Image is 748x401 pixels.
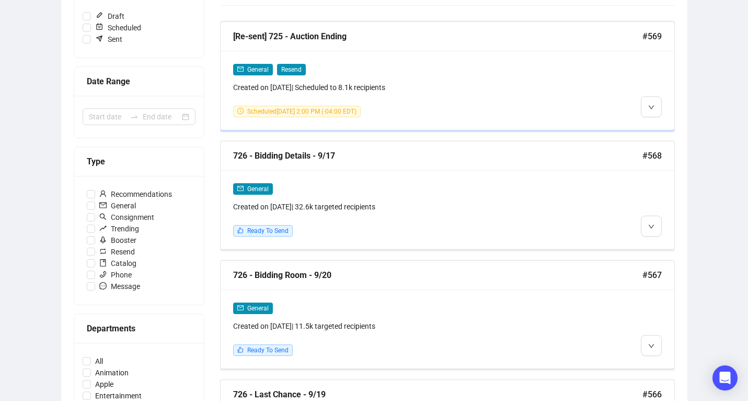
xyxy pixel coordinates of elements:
[642,30,662,43] span: #569
[95,281,144,292] span: Message
[95,211,158,223] span: Consignment
[220,260,675,369] a: 726 - Bidding Room - 9/20#567mailGeneralCreated on [DATE]| 11.5k targeted recipientslikeReady To ...
[91,34,126,45] span: Sent
[712,365,738,391] div: Open Intercom Messenger
[233,30,642,43] div: [Re-sent] 725 - Auction Ending
[648,104,654,110] span: down
[99,213,107,220] span: search
[237,347,244,353] span: like
[143,111,180,122] input: End date
[99,282,107,289] span: message
[648,224,654,230] span: down
[99,271,107,278] span: phone
[87,75,191,88] div: Date Range
[91,367,133,378] span: Animation
[89,111,126,122] input: Start date
[95,188,176,200] span: Recommendations
[99,259,107,266] span: book
[247,227,289,235] span: Ready To Send
[642,388,662,401] span: #566
[237,227,244,233] span: like
[247,66,269,73] span: General
[99,236,107,243] span: rocket
[277,64,306,75] span: Resend
[95,235,141,246] span: Booster
[247,305,269,312] span: General
[99,225,107,232] span: rise
[648,343,654,349] span: down
[91,355,107,367] span: All
[95,258,141,269] span: Catalog
[237,108,244,114] span: clock-circle
[642,269,662,282] span: #567
[95,223,143,235] span: Trending
[642,149,662,162] span: #568
[233,201,553,213] div: Created on [DATE] | 32.6k targeted recipients
[95,200,140,211] span: General
[95,269,136,281] span: Phone
[95,246,139,258] span: Resend
[237,185,244,192] span: mail
[91,10,129,22] span: Draft
[247,347,289,354] span: Ready To Send
[91,378,118,390] span: Apple
[247,108,356,115] span: Scheduled [DATE] 2:00 PM (-04:00 EDT)
[130,113,139,121] span: swap-right
[87,155,191,168] div: Type
[233,82,553,93] div: Created on [DATE] | Scheduled to 8.1k recipients
[91,22,145,34] span: Scheduled
[99,202,107,209] span: mail
[233,269,642,282] div: 726 - Bidding Room - 9/20
[87,322,191,335] div: Departments
[237,305,244,311] span: mail
[247,185,269,193] span: General
[99,190,107,197] span: user
[233,320,553,332] div: Created on [DATE] | 11.5k targeted recipients
[233,388,642,401] div: 726 - Last Chance - 9/19
[220,141,675,250] a: 726 - Bidding Details - 9/17#568mailGeneralCreated on [DATE]| 32.6k targeted recipientslikeReady ...
[237,66,244,72] span: mail
[220,21,675,130] a: [Re-sent] 725 - Auction Ending#569mailGeneralResendCreated on [DATE]| Scheduled to 8.1k recipient...
[99,248,107,255] span: retweet
[233,149,642,162] div: 726 - Bidding Details - 9/17
[130,113,139,121] span: to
